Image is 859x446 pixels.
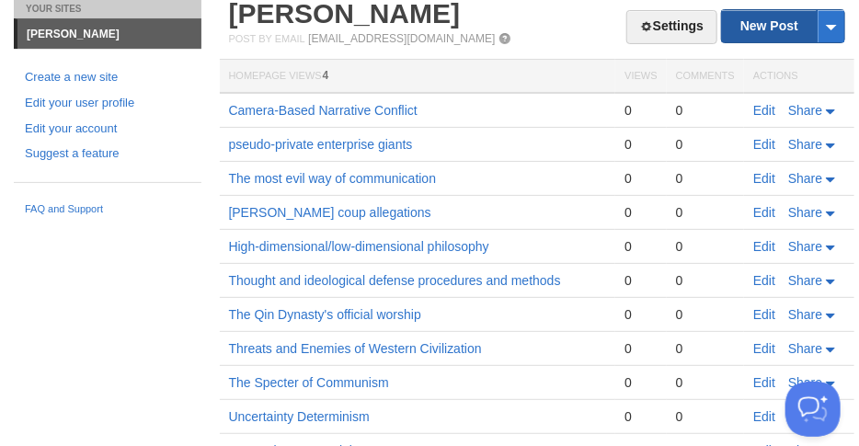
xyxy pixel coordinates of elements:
a: Camera-Based Narrative Conflict [229,103,418,118]
a: [PERSON_NAME] coup allegations [229,205,431,220]
a: Edit [753,409,775,424]
span: Share [788,273,822,288]
div: 0 [676,170,735,187]
div: 0 [676,204,735,221]
div: 0 [624,136,657,153]
div: 0 [676,272,735,289]
th: Actions [744,60,854,94]
span: Share [788,341,822,356]
div: 0 [624,170,657,187]
a: Edit [753,171,775,186]
div: 0 [676,136,735,153]
th: Views [615,60,666,94]
a: Edit [753,375,775,390]
a: Create a new site [25,68,190,87]
a: Suggest a feature [25,144,190,164]
span: Share [788,171,822,186]
span: Post by Email [229,33,305,44]
th: Comments [667,60,744,94]
div: 0 [624,102,657,119]
div: 0 [624,272,657,289]
a: The most evil way of communication [229,171,437,186]
div: 0 [624,340,657,357]
a: High-dimensional/low-dimensional philosophy [229,239,489,254]
div: 0 [676,102,735,119]
a: The Specter of Communism [229,375,389,390]
div: 0 [676,374,735,391]
a: New Post [722,10,844,42]
a: pseudo-private enterprise giants [229,137,413,152]
a: Edit [753,239,775,254]
div: 0 [624,374,657,391]
a: Edit [753,273,775,288]
span: 4 [323,69,329,82]
span: Share [788,137,822,152]
div: 0 [624,306,657,323]
span: Share [788,103,822,118]
a: Edit [753,137,775,152]
a: Settings [626,10,717,44]
th: Homepage Views [220,60,616,94]
span: Share [788,239,822,254]
div: 0 [624,238,657,255]
span: Share [788,375,822,390]
a: The Qin Dynasty's official worship [229,307,421,322]
a: [EMAIL_ADDRESS][DOMAIN_NAME] [308,32,495,45]
a: Edit your account [25,120,190,139]
div: 0 [676,306,735,323]
a: Edit your user profile [25,94,190,113]
div: 0 [624,204,657,221]
span: Share [788,307,822,322]
div: 0 [624,408,657,425]
a: FAQ and Support [25,201,190,218]
a: Edit [753,205,775,220]
a: Uncertainty Determinism [229,409,370,424]
div: 0 [676,340,735,357]
a: Edit [753,341,775,356]
div: 0 [676,238,735,255]
a: Edit [753,307,775,322]
a: Threats and Enemies of Western Civilization [229,341,482,356]
iframe: Help Scout Beacon - Open [785,382,841,437]
div: 0 [676,408,735,425]
a: [PERSON_NAME] [17,19,201,49]
span: Share [788,205,822,220]
a: Edit [753,103,775,118]
a: Thought and ideological defense procedures and methods [229,273,561,288]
